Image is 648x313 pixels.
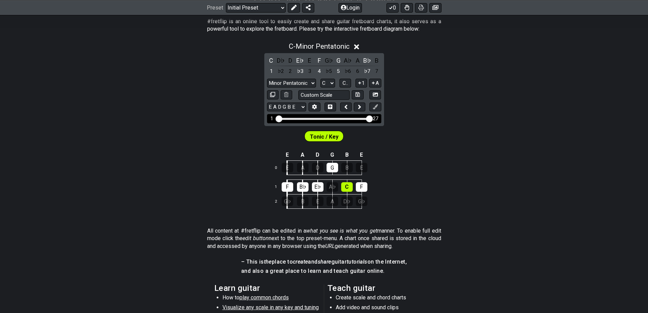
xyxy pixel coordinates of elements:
[286,67,295,76] div: toggle scale degree
[327,163,338,172] div: G
[207,4,223,11] span: Preset
[280,150,295,161] td: E
[312,163,323,172] div: D
[339,79,351,88] button: C..
[288,3,300,12] button: Edit Preset
[270,116,273,122] div: 1
[241,258,407,266] h4: – This is place to and guitar on the Internet,
[207,18,441,33] p: #fretflip is an online tool to easily create and share guitar fretboard charts, it also serves as...
[325,56,333,65] div: toggle pitch class
[341,163,353,172] div: B
[353,67,362,76] div: toggle scale degree
[297,182,309,192] div: B♭
[306,228,377,234] em: what you see is what you get
[334,67,343,76] div: toggle scale degree
[214,284,321,292] h2: Learn guitar
[372,67,381,76] div: toggle scale degree
[354,103,365,112] button: Move right
[369,79,381,88] button: A
[354,150,369,161] td: E
[336,294,433,303] li: Create scale and chord charts
[296,67,304,76] div: toggle scale degree
[369,90,381,99] button: Create Image
[334,56,343,65] div: toggle pitch class
[315,67,323,76] div: toggle scale degree
[271,194,287,209] td: 2
[264,259,272,265] em: the
[373,116,378,122] div: 27
[297,197,309,206] div: B
[315,56,323,65] div: toggle pitch class
[222,304,319,311] span: Visualize any scale in any key and tuning
[343,80,348,86] span: C..
[310,132,338,142] span: First enable full edit mode to edit
[341,197,353,206] div: D♭
[309,103,320,112] button: Edit Tuning
[341,182,353,192] div: C
[281,90,292,99] button: Delete
[271,160,287,175] td: 0
[277,56,285,65] div: toggle pitch class
[339,150,354,161] td: B
[328,284,434,292] h2: Teach guitar
[352,90,363,99] button: Store user defined scale
[325,67,333,76] div: toggle scale degree
[267,67,276,76] div: toggle scale degree
[338,3,362,12] button: Login
[296,56,304,65] div: toggle pitch class
[372,56,381,65] div: toggle pitch class
[344,67,352,76] div: toggle scale degree
[344,56,352,65] div: toggle pitch class
[241,267,407,275] h4: and also a great place to learn and teach guitar online.
[355,79,367,88] button: 1
[356,163,367,172] div: E
[312,197,323,206] div: E
[363,56,371,65] div: toggle pitch class
[277,67,285,76] div: toggle scale degree
[325,103,336,112] button: Toggle horizontal chord view
[243,235,269,241] em: edit button
[312,182,323,192] div: E♭
[415,3,427,12] button: Print
[325,150,339,161] td: G
[226,3,286,12] select: Preset
[327,197,338,206] div: A
[267,79,316,88] select: Scale
[267,90,279,99] button: Copy
[282,182,293,192] div: F
[401,3,413,12] button: Toggle Dexterity for all fretkits
[310,150,325,161] td: D
[239,294,289,301] span: play common chords
[222,294,319,303] li: How to
[325,243,335,249] em: URL
[302,3,314,12] button: Share Preset
[363,67,371,76] div: toggle scale degree
[320,79,335,88] select: Tonic/Root
[347,259,367,265] em: tutorials
[289,42,350,50] span: C - Minor Pentatonic
[267,114,381,123] div: Visible fret range
[386,3,399,12] button: 0
[267,56,276,65] div: toggle pitch class
[353,56,362,65] div: toggle pitch class
[207,227,441,250] p: All content at #fretflip can be edited in a manner. To enable full edit mode click the next to th...
[369,103,381,112] button: First click edit preset to enable marker editing
[327,182,338,192] div: A♭
[356,197,367,206] div: G♭
[340,103,352,112] button: Move left
[429,3,442,12] button: Create image
[297,163,309,172] div: A
[293,259,308,265] em: create
[305,67,314,76] div: toggle scale degree
[267,103,306,112] select: Tuning
[282,197,293,206] div: G♭
[286,56,295,65] div: toggle pitch class
[318,259,331,265] em: share
[295,150,310,161] td: A
[356,182,367,192] div: F
[282,163,293,172] div: E
[271,180,287,194] td: 1
[305,56,314,65] div: toggle pitch class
